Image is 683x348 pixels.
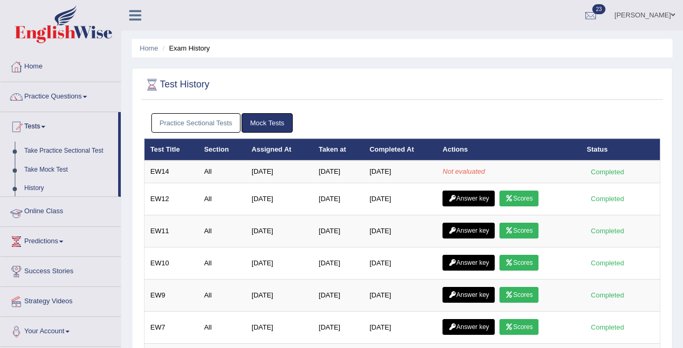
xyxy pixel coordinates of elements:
[246,215,313,247] td: [DATE]
[145,138,198,161] th: Test Title
[313,138,363,161] th: Taken at
[246,247,313,279] td: [DATE]
[198,183,246,215] td: All
[592,4,605,14] span: 23
[160,43,210,53] li: Exam History
[246,311,313,343] td: [DATE]
[581,138,660,161] th: Status
[140,44,158,52] a: Home
[442,167,485,175] em: Not evaluated
[499,319,538,335] a: Scores
[20,179,118,198] a: History
[145,279,198,311] td: EW9
[246,279,313,311] td: [DATE]
[246,138,313,161] th: Assigned At
[364,311,437,343] td: [DATE]
[246,161,313,183] td: [DATE]
[145,161,198,183] td: EW14
[499,255,538,271] a: Scores
[144,77,209,93] h2: Test History
[313,311,363,343] td: [DATE]
[145,183,198,215] td: EW12
[313,161,363,183] td: [DATE]
[20,142,118,161] a: Take Practice Sectional Test
[587,322,628,333] div: Completed
[151,113,241,133] a: Practice Sectional Tests
[198,311,246,343] td: All
[364,138,437,161] th: Completed At
[587,166,628,177] div: Completed
[198,247,246,279] td: All
[364,247,437,279] td: [DATE]
[437,138,581,161] th: Actions
[246,183,313,215] td: [DATE]
[1,112,118,138] a: Tests
[1,257,121,283] a: Success Stories
[499,223,538,238] a: Scores
[198,279,246,311] td: All
[1,52,121,78] a: Home
[242,113,293,133] a: Mock Tests
[313,247,363,279] td: [DATE]
[313,215,363,247] td: [DATE]
[198,138,246,161] th: Section
[364,183,437,215] td: [DATE]
[587,225,628,236] div: Completed
[1,197,121,223] a: Online Class
[364,279,437,311] td: [DATE]
[1,317,121,343] a: Your Account
[587,193,628,204] div: Completed
[364,215,437,247] td: [DATE]
[587,257,628,269] div: Completed
[1,82,121,108] a: Practice Questions
[313,279,363,311] td: [DATE]
[442,319,495,335] a: Answer key
[364,161,437,183] td: [DATE]
[1,287,121,313] a: Strategy Videos
[442,191,495,206] a: Answer key
[499,287,538,303] a: Scores
[1,227,121,253] a: Predictions
[145,215,198,247] td: EW11
[198,161,246,183] td: All
[587,290,628,301] div: Completed
[313,183,363,215] td: [DATE]
[442,223,495,238] a: Answer key
[499,191,538,206] a: Scores
[145,311,198,343] td: EW7
[442,287,495,303] a: Answer key
[20,161,118,180] a: Take Mock Test
[198,215,246,247] td: All
[442,255,495,271] a: Answer key
[145,247,198,279] td: EW10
